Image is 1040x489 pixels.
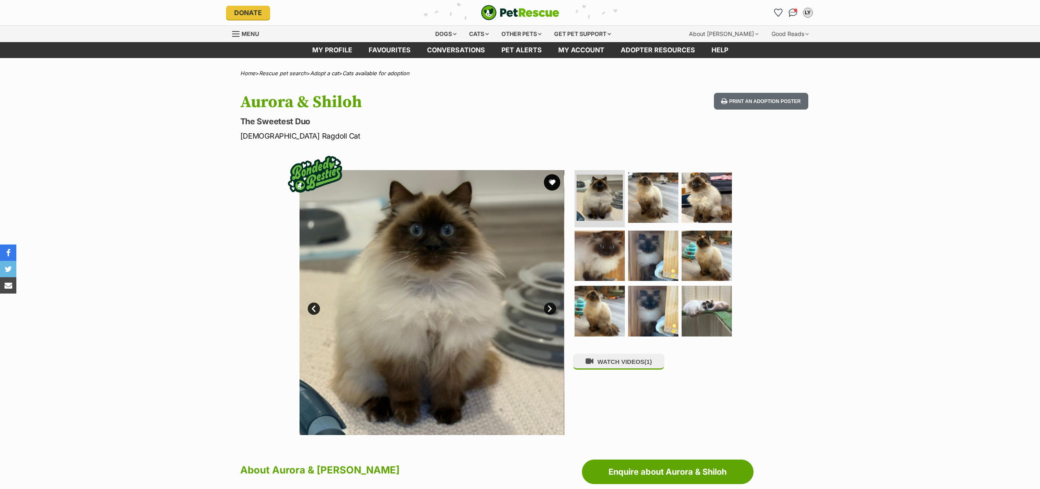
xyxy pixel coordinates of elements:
a: Pet alerts [493,42,550,58]
button: WATCH VIDEOS(1) [573,354,664,370]
button: favourite [544,174,560,191]
a: Home [240,70,255,76]
div: Cats [463,26,494,42]
img: Photo of Aurora & Shiloh [564,170,829,435]
button: Print an adoption poster [714,93,808,110]
a: Favourites [772,6,785,19]
span: Menu [242,30,259,37]
div: > > > [220,70,821,76]
a: Rescue pet search [259,70,306,76]
a: Enquire about Aurora & Shiloh [582,460,754,484]
img: logo-cat-932fe2b9b8326f06289b0f2fb663e598f794de774fb13d1741a6617ecf9a85b4.svg [481,5,559,20]
div: Get pet support [548,26,617,42]
img: Photo of Aurora & Shiloh [682,173,732,223]
img: Photo of Aurora & Shiloh [682,231,732,281]
a: My profile [304,42,360,58]
a: conversations [419,42,493,58]
img: Photo of Aurora & Shiloh [300,170,564,435]
span: (1) [644,358,652,365]
div: Other pets [496,26,547,42]
img: Photo of Aurora & Shiloh [577,175,623,221]
div: LY [804,9,812,17]
a: Cats available for adoption [342,70,409,76]
a: Help [703,42,736,58]
p: [DEMOGRAPHIC_DATA] Ragdoll Cat [240,130,586,141]
img: Photo of Aurora & Shiloh [628,231,678,281]
a: Next [544,303,556,315]
img: bonded besties [282,141,348,207]
a: Conversations [787,6,800,19]
img: Photo of Aurora & Shiloh [628,173,678,223]
button: My account [801,6,814,19]
a: Prev [308,303,320,315]
ul: Account quick links [772,6,814,19]
div: Dogs [429,26,462,42]
a: Menu [232,26,265,40]
img: Photo of Aurora & Shiloh [575,286,625,336]
div: Good Reads [766,26,814,42]
img: Photo of Aurora & Shiloh [575,231,625,281]
img: chat-41dd97257d64d25036548639549fe6c8038ab92f7586957e7f3b1b290dea8141.svg [789,9,797,17]
a: My account [550,42,613,58]
h2: About Aurora & [PERSON_NAME] [240,461,578,479]
img: Photo of Aurora & Shiloh [682,286,732,336]
a: PetRescue [481,5,559,20]
div: About [PERSON_NAME] [683,26,764,42]
h1: Aurora & Shiloh [240,93,586,112]
img: Photo of Aurora & Shiloh [628,286,678,336]
p: The Sweetest Duo [240,116,586,127]
a: Adopter resources [613,42,703,58]
a: Donate [226,6,270,20]
a: Adopt a cat [310,70,339,76]
a: Favourites [360,42,419,58]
